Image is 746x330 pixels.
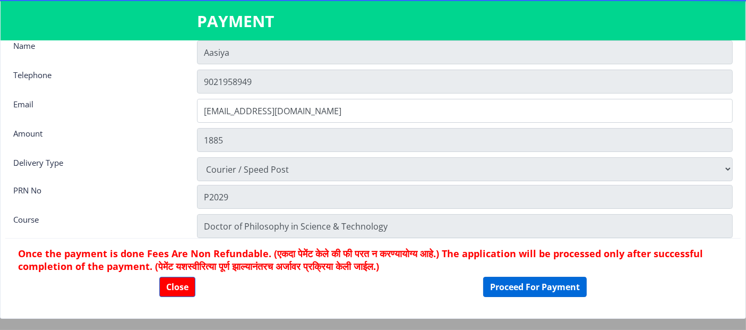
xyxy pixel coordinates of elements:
input: Telephone [197,70,733,94]
input: Name [197,40,733,64]
div: Email [5,99,189,120]
input: Email [197,99,733,123]
h6: Once the payment is done Fees Are Non Refundable. (एकदा पेमेंट केले की फी परत न करण्यायोग्य आहे.)... [18,247,728,273]
h3: PAYMENT [197,11,549,32]
div: Amount [5,128,189,149]
div: Course [5,214,189,235]
div: Delivery Type [5,157,189,179]
div: Telephone [5,70,189,91]
button: Close [159,277,195,297]
div: Name [5,40,189,62]
div: PRN No [5,185,189,206]
button: Proceed For Payment [483,277,587,297]
input: Amount [197,128,733,152]
input: Zipcode [197,185,733,209]
input: Zipcode [197,214,733,238]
